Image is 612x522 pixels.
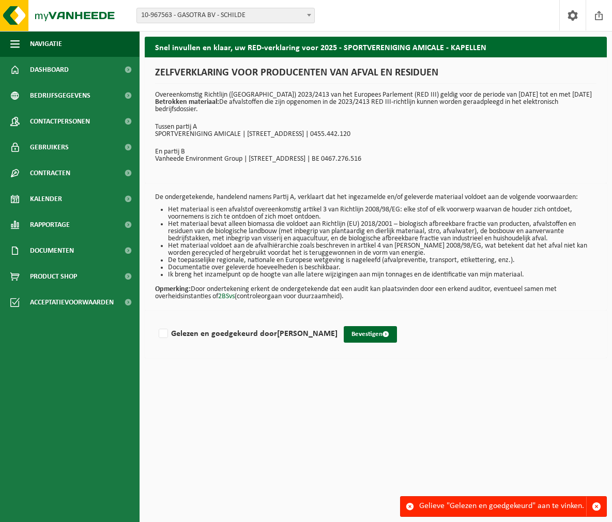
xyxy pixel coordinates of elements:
label: Gelezen en goedgekeurd door [157,326,338,342]
div: Gelieve "Gelezen en goedgekeurd" aan te vinken. [419,497,586,516]
p: SPORTVERENIGING AMICALE | [STREET_ADDRESS] | 0455.442.120 [155,131,596,138]
span: Bedrijfsgegevens [30,83,90,109]
span: Rapportage [30,212,70,238]
p: Door ondertekening erkent de ondergetekende dat een audit kan plaatsvinden door een erkend audito... [155,279,596,300]
span: Navigatie [30,31,62,57]
button: Bevestigen [344,326,397,343]
span: Dashboard [30,57,69,83]
p: Tussen partij A [155,124,596,131]
li: Documentatie over geleverde hoeveelheden is beschikbaar. [168,264,596,271]
p: Vanheede Environment Group | [STREET_ADDRESS] | BE 0467.276.516 [155,156,596,163]
li: Ik breng het inzamelpunt op de hoogte van alle latere wijzigingen aan mijn tonnages en de identif... [168,271,596,279]
p: En partij B [155,148,596,156]
li: Het materiaal bevat alleen biomassa die voldoet aan Richtlijn (EU) 2018/2001 – biologisch afbreek... [168,221,596,242]
li: Het materiaal voldoet aan de afvalhiërarchie zoals beschreven in artikel 4 van [PERSON_NAME] 2008... [168,242,596,257]
span: Documenten [30,238,74,264]
strong: Betrokken materiaal: [155,98,219,106]
strong: [PERSON_NAME] [277,330,338,338]
span: Acceptatievoorwaarden [30,289,114,315]
li: Het materiaal is een afvalstof overeenkomstig artikel 3 van Richtlijn 2008/98/EG: elke stof of el... [168,206,596,221]
p: De ondergetekende, handelend namens Partij A, verklaart dat het ingezamelde en/of geleverde mater... [155,194,596,201]
span: Kalender [30,186,62,212]
h1: ZELFVERKLARING VOOR PRODUCENTEN VAN AFVAL EN RESIDUEN [155,68,596,84]
li: De toepasselijke regionale, nationale en Europese wetgeving is nageleefd (afvalpreventie, transpo... [168,257,596,264]
h2: Snel invullen en klaar, uw RED-verklaring voor 2025 - SPORTVERENIGING AMICALE - KAPELLEN [145,37,607,57]
strong: Opmerking: [155,285,191,293]
span: Contactpersonen [30,109,90,134]
a: 2BSvs [218,293,235,300]
span: Product Shop [30,264,77,289]
span: 10-967563 - GASOTRA BV - SCHILDE [137,8,314,23]
span: Contracten [30,160,70,186]
p: Overeenkomstig Richtlijn ([GEOGRAPHIC_DATA]) 2023/2413 van het Europees Parlement (RED III) geldi... [155,91,596,113]
span: Gebruikers [30,134,69,160]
